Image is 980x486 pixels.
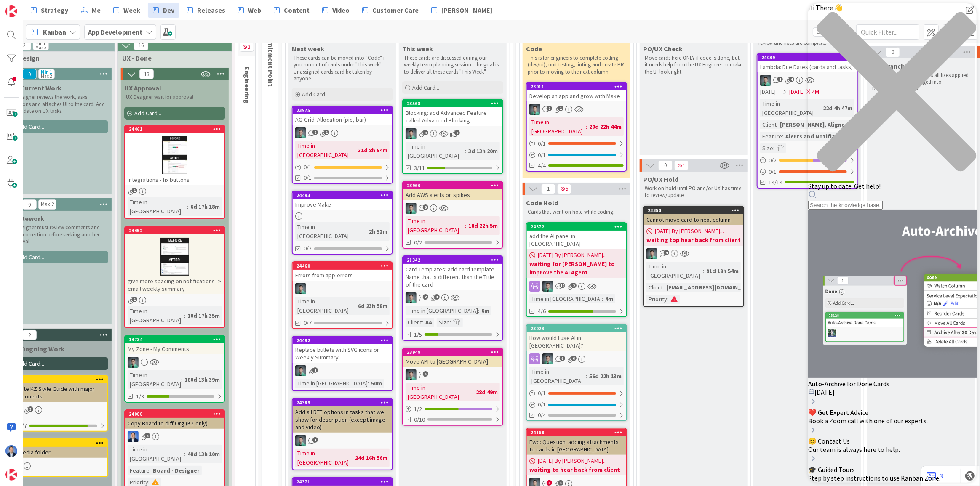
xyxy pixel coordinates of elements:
[355,301,356,311] span: :
[125,410,224,429] div: 24088Copy Board to diff Org (KZ only)
[18,1,38,11] span: Support
[293,162,392,173] div: 0/1
[128,466,150,475] div: Feature
[312,130,318,135] span: 2
[664,283,761,292] div: [EMAIL_ADDRESS][DOMAIN_NAME]
[403,100,502,126] div: 23568Blocking: add Advanced Feature called Advanced Blocking
[129,126,224,132] div: 24461
[527,429,626,436] div: 24168
[123,5,140,15] span: Week
[125,227,224,294] div: 24452give more spacing on notifications -> email weekly summary
[527,325,626,332] div: 23923
[293,114,392,125] div: AG-Grid: Allocation (pie, bar)
[295,365,306,376] img: VP
[353,453,390,462] div: 24d 16h 56m
[402,181,503,249] a: 23960Add AWS alerts on spikesVPTime in [GEOGRAPHIC_DATA]:18d 22h 5m0/2
[295,127,306,138] img: VP
[527,90,626,101] div: Develop an app and grow with Make
[406,142,465,160] div: Time in [GEOGRAPHIC_DATA]
[125,431,224,442] div: DP
[529,260,624,276] b: waiting for [PERSON_NAME] to improve the AI Agent
[403,256,502,264] div: 21342
[434,294,440,300] span: 3
[108,3,145,18] a: Week
[403,182,502,189] div: 23960
[412,84,439,91] span: Add Card...
[293,344,392,363] div: Replace bullets with SVG icons on Weekly Summary
[403,264,502,290] div: Card Templates: add card template Name that is different than the Title of the card
[124,335,225,403] a: 14734My Zone - My CommentsVPTime in [GEOGRAPHIC_DATA]:180d 13h 39m1/3
[758,61,857,72] div: Lambda: Due Dates (cards and tasks)
[538,457,607,465] span: [DATE] By [PERSON_NAME]...
[163,5,174,15] span: Dev
[406,369,417,380] img: VP
[293,270,392,281] div: Errors from app-errors
[125,174,224,185] div: integrations - fix buttons
[295,449,352,467] div: Time in [GEOGRAPHIC_DATA]
[769,178,782,187] span: 14/14
[761,55,857,61] div: 24039
[474,388,500,397] div: 28d 49m
[403,182,502,200] div: 23960Add AWS alerts on spikes
[406,216,465,235] div: Time in [GEOGRAPHIC_DATA]
[403,348,502,367] div: 23949Move API to [GEOGRAPHIC_DATA]
[466,221,500,230] div: 18d 22h 5m
[760,99,820,117] div: Time in [GEOGRAPHIC_DATA]
[526,222,627,317] a: 24372add the AI panel in [GEOGRAPHIC_DATA][DATE] By [PERSON_NAME]...waiting for [PERSON_NAME] to ...
[136,392,144,401] span: 1/3
[646,248,657,259] img: VP
[41,5,68,15] span: Strategy
[526,324,627,421] a: 23923How would I use AI in [GEOGRAPHIC_DATA]?VPTime in [GEOGRAPHIC_DATA]:56d 22h 13m0/10/10/4
[667,295,668,304] span: :
[757,53,858,189] a: 24039Lambda: Due Dates (cards and tasks)VP[DATE][DATE]4MTime in [GEOGRAPHIC_DATA]:22d 4h 47mClien...
[296,107,392,113] div: 23975
[372,5,419,15] span: Customer Care
[571,283,577,288] span: 2
[531,430,626,436] div: 24168
[407,183,502,189] div: 23960
[531,224,626,230] div: 24372
[150,466,151,475] span: :
[758,54,857,61] div: 24039
[782,132,783,141] span: :
[406,292,417,303] img: VP
[17,253,44,261] span: Add Card...
[312,367,318,373] span: 1
[760,88,776,96] span: [DATE]
[8,439,107,458] div: 9720KZ Media folder
[538,161,546,170] span: 4/4
[128,370,181,389] div: Time in [GEOGRAPHIC_DATA]
[248,5,261,15] span: Web
[527,399,626,410] div: 0/1
[527,436,626,455] div: Fwd: Question: adding attachments to cards in [GEOGRAPHIC_DATA]
[603,294,615,303] div: 4m
[5,5,17,17] img: Visit kanbanzone.com
[586,372,587,381] span: :
[406,128,417,139] img: VP
[406,318,422,327] div: Client
[403,369,502,380] div: VP
[292,106,393,184] a: 23975AG-Grid: Allocation (pie, bar)VPTime in [GEOGRAPHIC_DATA]:31d 8h 54m0/10/1
[403,100,502,107] div: 23568
[663,283,664,292] span: :
[188,202,222,211] div: 6d 17h 18m
[646,262,703,280] div: Time in [GEOGRAPHIC_DATA]
[644,207,743,225] div: 23358Cannot move card to next column
[402,99,503,174] a: 23568Blocking: add Advanced Feature called Advanced BlockingVPTime in [GEOGRAPHIC_DATA]:3d 13h 20...
[128,445,184,463] div: Time in [GEOGRAPHIC_DATA]
[125,227,224,234] div: 24452
[17,123,44,130] span: Add Card...
[403,404,502,414] div: 1/2
[407,349,502,355] div: 23949
[269,3,315,18] a: Content
[128,431,139,442] img: DP
[454,130,460,135] span: 2
[304,173,312,182] span: 0/1
[302,90,329,98] span: Add Card...
[8,447,107,458] div: KZ Media folder
[125,357,224,368] div: VP
[403,356,502,367] div: Move API to [GEOGRAPHIC_DATA]
[181,375,182,384] span: :
[527,325,626,351] div: 23923How would I use AI in [GEOGRAPHIC_DATA]?
[423,294,428,300] span: 2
